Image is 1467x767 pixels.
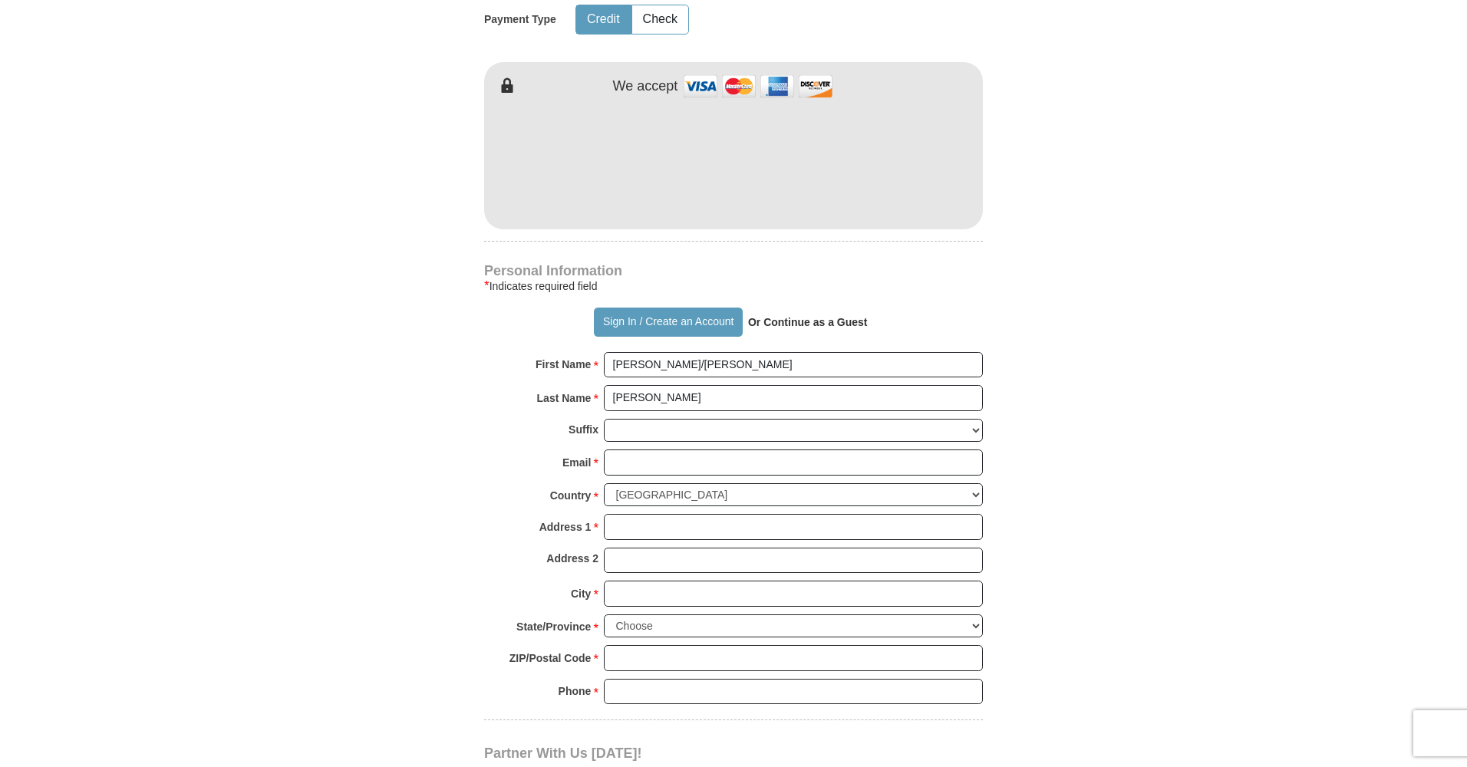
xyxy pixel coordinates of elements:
[484,277,983,295] div: Indicates required field
[569,419,598,440] strong: Suffix
[571,583,591,604] strong: City
[681,70,835,103] img: credit cards accepted
[613,78,678,95] h4: We accept
[516,616,591,637] strong: State/Province
[536,354,591,375] strong: First Name
[484,746,642,761] span: Partner With Us [DATE]!
[594,308,742,337] button: Sign In / Create an Account
[562,452,591,473] strong: Email
[484,13,556,26] h5: Payment Type
[632,5,688,34] button: Check
[539,516,592,538] strong: Address 1
[559,680,592,702] strong: Phone
[484,265,983,277] h4: Personal Information
[748,316,868,328] strong: Or Continue as a Guest
[537,387,592,409] strong: Last Name
[576,5,631,34] button: Credit
[509,647,592,669] strong: ZIP/Postal Code
[550,485,592,506] strong: Country
[546,548,598,569] strong: Address 2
